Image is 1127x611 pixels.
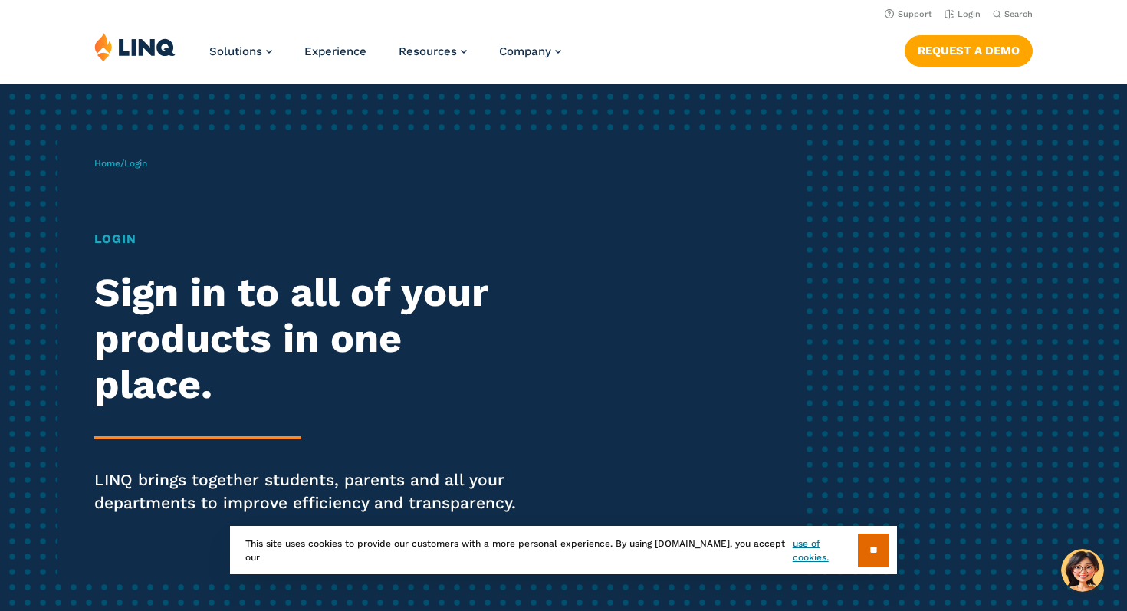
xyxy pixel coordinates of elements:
[499,44,561,58] a: Company
[94,270,528,407] h2: Sign in to all of your products in one place.
[793,537,858,564] a: use of cookies.
[209,44,262,58] span: Solutions
[230,526,897,574] div: This site uses cookies to provide our customers with a more personal experience. By using [DOMAIN...
[885,9,932,19] a: Support
[945,9,981,19] a: Login
[499,44,551,58] span: Company
[399,44,457,58] span: Resources
[993,8,1033,20] button: Open Search Bar
[94,158,147,169] span: /
[905,35,1033,66] a: Request a Demo
[304,44,366,58] a: Experience
[399,44,467,58] a: Resources
[94,32,176,61] img: LINQ | K‑12 Software
[94,468,528,514] p: LINQ brings together students, parents and all your departments to improve efficiency and transpa...
[1061,549,1104,592] button: Hello, have a question? Let’s chat.
[209,32,561,83] nav: Primary Navigation
[209,44,272,58] a: Solutions
[905,32,1033,66] nav: Button Navigation
[94,230,528,248] h1: Login
[1004,9,1033,19] span: Search
[124,158,147,169] span: Login
[94,158,120,169] a: Home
